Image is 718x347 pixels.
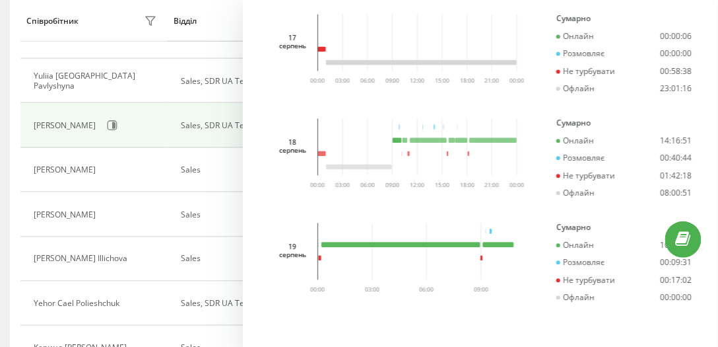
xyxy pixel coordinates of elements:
[311,77,325,85] text: 00:00
[660,258,692,267] div: 00:09:31
[360,181,375,189] text: 06:00
[360,77,375,85] text: 06:00
[335,181,350,189] text: 03:00
[556,32,594,41] div: Онлайн
[279,34,306,42] div: 17
[435,181,449,189] text: 15:00
[279,42,306,50] div: серпень
[419,286,434,293] text: 06:00
[556,136,594,145] div: Онлайн
[311,286,325,293] text: 00:00
[660,153,692,163] div: 00:40:44
[34,299,123,309] div: Yehor Cael Polieshchuk
[474,286,488,293] text: 09:00
[556,14,692,23] div: Сумарно
[279,251,306,258] div: серпень
[556,241,594,250] div: Онлайн
[385,181,400,189] text: 09:00
[660,84,692,93] div: 23:01:16
[660,171,692,180] div: 01:42:18
[556,118,692,128] div: Сумарно
[279,243,306,251] div: 19
[660,241,692,250] div: 10:32:10
[365,286,379,293] text: 03:00
[311,181,325,189] text: 00:00
[509,77,524,85] text: 00:00
[556,188,595,198] div: Офлайн
[556,49,604,58] div: Розмовляє
[174,17,197,26] div: Відділ
[460,77,474,85] text: 18:00
[34,254,131,264] div: [PERSON_NAME] Illichova
[34,121,99,130] div: [PERSON_NAME]
[556,84,595,93] div: Офлайн
[279,138,306,146] div: 18
[181,77,269,86] div: Sales, SDR UA Team
[460,181,474,189] text: 18:00
[556,171,615,180] div: Не турбувати
[484,181,499,189] text: 21:00
[660,32,692,41] div: 00:00:06
[34,210,99,219] div: [PERSON_NAME]
[660,136,692,145] div: 14:16:51
[556,153,604,163] div: Розмовляє
[435,77,449,85] text: 15:00
[26,17,79,26] div: Співробітник
[556,293,595,302] div: Офлайн
[509,181,524,189] text: 00:00
[556,276,615,285] div: Не турбувати
[410,77,424,85] text: 12:00
[181,254,269,264] div: Sales
[556,223,692,232] div: Сумарно
[556,258,604,267] div: Розмовляє
[484,77,499,85] text: 21:00
[181,165,269,174] div: Sales
[660,293,692,302] div: 00:00:00
[34,165,99,174] div: [PERSON_NAME]
[385,77,400,85] text: 09:00
[279,146,306,154] div: серпень
[660,67,692,76] div: 00:58:38
[181,210,269,219] div: Sales
[660,188,692,198] div: 08:00:51
[410,181,424,189] text: 12:00
[181,299,269,309] div: Sales, SDR UA Team
[181,121,269,130] div: Sales, SDR UA Team
[660,276,692,285] div: 00:17:02
[34,71,141,91] div: Yuliia [GEOGRAPHIC_DATA] Pavlyshyna
[556,67,615,76] div: Не турбувати
[660,49,692,58] div: 00:00:00
[335,77,350,85] text: 03:00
